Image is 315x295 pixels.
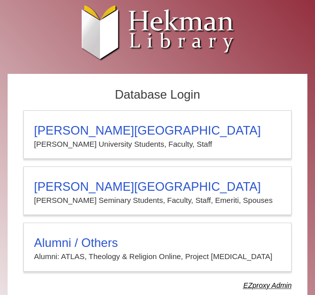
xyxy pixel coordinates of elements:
a: [PERSON_NAME][GEOGRAPHIC_DATA][PERSON_NAME] Seminary Students, Faculty, Staff, Emeriti, Spouses [23,166,292,215]
dfn: Use Alumni login [243,281,292,289]
h2: Database Login [18,85,297,105]
p: Alumni: ATLAS, Theology & Religion Online, Project [MEDICAL_DATA] [34,250,281,263]
summary: Alumni / OthersAlumni: ATLAS, Theology & Religion Online, Project [MEDICAL_DATA] [34,236,281,263]
h3: Alumni / Others [34,236,281,250]
p: [PERSON_NAME] University Students, Faculty, Staff [34,138,281,151]
h3: [PERSON_NAME][GEOGRAPHIC_DATA] [34,123,281,138]
a: [PERSON_NAME][GEOGRAPHIC_DATA][PERSON_NAME] University Students, Faculty, Staff [23,110,292,159]
p: [PERSON_NAME] Seminary Students, Faculty, Staff, Emeriti, Spouses [34,194,281,207]
h3: [PERSON_NAME][GEOGRAPHIC_DATA] [34,180,281,194]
